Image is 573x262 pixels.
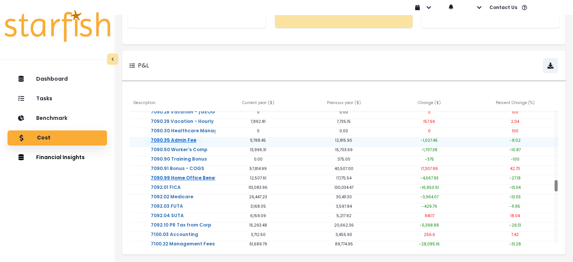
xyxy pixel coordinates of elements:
[215,109,301,115] p: 0
[145,241,238,256] a: 7100.22 Management Fees (G&A)
[472,96,558,111] div: Percent Change (%)
[387,232,472,237] p: 256.6
[387,185,472,190] p: -16,950.51
[8,91,107,106] button: Tasks
[472,138,558,143] p: -8.02
[301,128,387,134] p: 0.00
[215,166,301,172] p: 57,814.99
[8,150,107,165] button: Financial Insights
[472,241,558,247] p: -31.28
[472,194,558,200] p: -13.03
[138,61,149,70] p: P&L
[472,128,558,134] p: 100
[301,241,387,247] p: 89,774.95
[387,138,472,143] p: -1,027.45
[387,241,472,247] p: -28,085.16
[387,119,472,124] p: 157.66
[215,147,301,153] p: 13,996.31
[215,138,301,143] p: 11,788.45
[301,185,387,190] p: 130,034.47
[301,213,387,219] p: 5,217.92
[130,96,215,111] div: Description
[145,119,220,134] a: 7090.29 Vacation - Hourly
[215,185,301,190] p: 113,083.96
[387,128,472,134] p: 0
[145,213,190,228] a: 7092.04 SUTA
[215,222,301,228] p: 15,263.48
[387,194,472,200] p: -3,964.07
[301,138,387,143] p: 12,815.90
[301,96,387,111] div: Previous year ( $ )
[215,241,301,247] p: 61,689.79
[472,147,558,153] p: -10.87
[472,166,558,172] p: 42.73
[301,175,387,181] p: 17,175.54
[8,130,107,146] button: Cost
[145,222,217,237] a: 7092.10 PR Tax from Corp
[387,166,472,172] p: 17,307.99
[37,135,50,141] p: Cost
[301,166,387,172] p: 40,507.00
[301,222,387,228] p: 20,662.36
[215,96,301,111] div: Current year ( $ )
[215,156,301,162] p: 0.00
[215,175,301,181] p: 12,507.61
[387,147,472,153] p: -1,707.38
[301,147,387,153] p: 15,703.69
[215,213,301,219] p: 6,159.09
[145,156,213,172] a: 7090.90 Training Bonus
[472,222,558,228] p: -26.13
[145,166,210,181] a: 7090.91 Bonus - COGS
[145,232,204,247] a: 7100.03 Accounting
[387,204,472,209] p: -429.79
[472,156,558,162] p: -100
[472,185,558,190] p: -13.04
[387,96,472,111] div: Change ( $ )
[36,76,68,82] p: Dashboard
[145,185,187,200] a: 7092.01 FICA
[145,128,239,143] a: 7090.30 Healthcare Management
[301,119,387,124] p: 7,735.15
[387,156,472,162] p: -375
[145,138,202,153] a: 7090.35 Admin Fee
[301,204,387,209] p: 3,597.84
[301,109,387,115] p: 0.00
[145,194,199,209] a: 7092.02 Medicare
[145,109,283,124] a: 7090.28 Vacation - [GEOGRAPHIC_DATA] (deleted)
[215,232,301,237] p: 3,712.50
[36,95,52,102] p: Tasks
[301,232,387,237] p: 3,455.90
[472,213,558,219] p: 18.04
[8,111,107,126] button: Benchmark
[145,204,189,219] a: 7092.03 FUTA
[301,194,387,200] p: 30,411.30
[215,119,301,124] p: 7,892.81
[472,119,558,124] p: 2.04
[145,147,214,162] a: 7090.50 Worker's Comp
[387,109,472,115] p: 0
[8,72,107,87] button: Dashboard
[472,232,558,237] p: 7.42
[145,175,258,190] a: 7090.99 Home Office Benefits Allocations
[36,115,67,121] p: Benchmark
[387,222,472,228] p: -5,398.88
[472,175,558,181] p: -27.18
[387,175,472,181] p: -4,667.93
[301,156,387,162] p: 375.00
[387,213,472,219] p: 941.17
[215,204,301,209] p: 3,168.05
[472,109,558,115] p: 100
[472,204,558,209] p: -11.95
[215,128,301,134] p: 0
[215,194,301,200] p: 26,447.23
